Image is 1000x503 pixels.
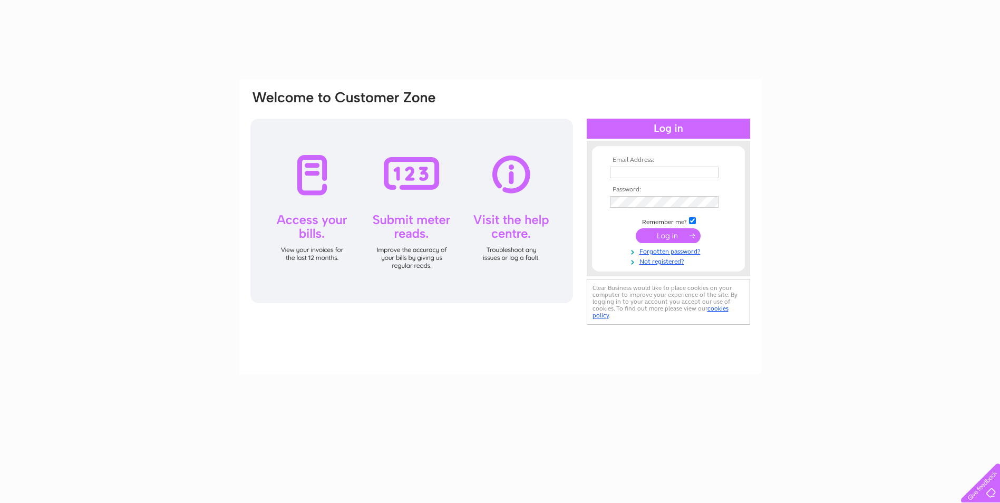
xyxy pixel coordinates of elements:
[587,279,750,325] div: Clear Business would like to place cookies on your computer to improve your experience of the sit...
[607,157,730,164] th: Email Address:
[610,256,730,266] a: Not registered?
[607,186,730,194] th: Password:
[607,216,730,226] td: Remember me?
[610,246,730,256] a: Forgotten password?
[636,228,701,243] input: Submit
[593,305,729,319] a: cookies policy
